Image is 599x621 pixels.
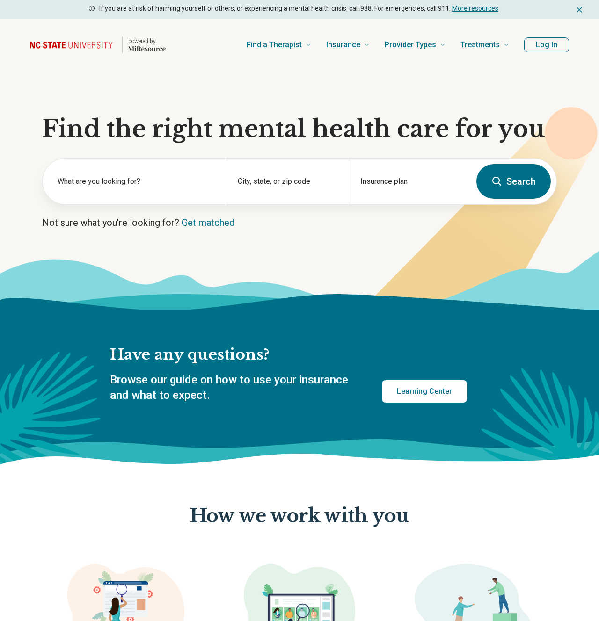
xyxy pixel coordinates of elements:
[524,37,569,52] button: Log In
[247,38,302,51] span: Find a Therapist
[460,26,509,64] a: Treatments
[575,4,584,15] button: Dismiss
[99,4,498,14] p: If you are at risk of harming yourself or others, or experiencing a mental health crisis, call 98...
[30,30,166,60] a: Home page
[460,38,500,51] span: Treatments
[190,505,409,527] p: How we work with you
[42,115,557,143] h1: Find the right mental health care for you
[182,217,234,228] a: Get matched
[110,372,359,404] p: Browse our guide on how to use your insurance and what to expect.
[385,38,436,51] span: Provider Types
[247,26,311,64] a: Find a Therapist
[385,26,446,64] a: Provider Types
[128,37,166,45] p: powered by
[382,380,467,403] a: Learning Center
[326,26,370,64] a: Insurance
[110,345,467,365] h2: Have any questions?
[476,164,551,199] button: Search
[58,176,215,187] label: What are you looking for?
[42,216,557,229] p: Not sure what you’re looking for?
[326,38,360,51] span: Insurance
[452,5,498,12] a: More resources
